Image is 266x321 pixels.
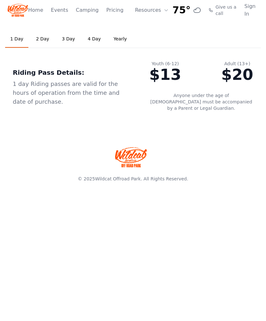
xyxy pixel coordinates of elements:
a: 4 Day [83,31,106,48]
a: Give us a call [209,4,237,17]
a: Yearly [108,31,132,48]
a: Events [51,6,68,14]
span: © 2025 . All Rights Reserved. [78,176,188,181]
div: Adult (13+) [221,60,253,67]
img: Wildcat Offroad park [115,147,147,167]
a: 1 Day [5,31,28,48]
div: Youth (6-12) [149,60,181,67]
img: Wildcat Logo [8,3,28,18]
div: 1 day Riding passes are valid for the hours of operation from the time and date of purchase. [13,80,134,106]
div: Riding Pass Details: [13,68,134,77]
span: 75° [173,4,191,16]
a: 3 Day [57,31,80,48]
div: $20 [221,67,253,82]
p: Anyone under the age of [DEMOGRAPHIC_DATA] must be accompanied by a Parent or Legal Guardian. [149,92,253,111]
a: Camping [76,6,99,14]
a: Sign In [244,3,258,18]
a: Wildcat Offroad Park [95,176,141,181]
span: Give us a call [216,4,237,17]
a: Home [28,6,43,14]
a: Pricing [106,6,123,14]
a: 2 Day [31,31,54,48]
div: $13 [149,67,181,82]
button: Resources [131,4,173,17]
